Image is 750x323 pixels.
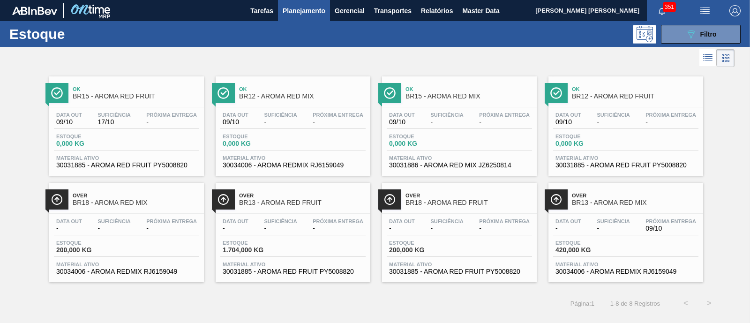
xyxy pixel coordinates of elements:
span: - [555,225,581,232]
span: - [56,225,82,232]
span: 09/10 [56,119,82,126]
span: Estoque [389,240,455,246]
span: Material ativo [389,262,530,267]
a: ÍconeOverBR13 - AROMA RED FRUITData out-Suficiência-Próxima Entrega-Estoque1.704,000 KGMaterial a... [209,176,375,282]
img: Ícone [550,87,562,99]
span: Data out [223,218,248,224]
span: Ok [405,86,532,92]
span: 0,000 KG [223,140,288,147]
span: Suficiência [97,112,130,118]
img: Ícone [51,87,63,99]
img: Ícone [384,87,396,99]
span: Data out [555,112,581,118]
span: - [146,119,197,126]
button: Notificações [647,4,677,17]
span: 09/10 [223,119,248,126]
span: BR18 - AROMA RED MIX [73,199,199,206]
span: - [389,225,415,232]
span: Over [73,193,199,198]
span: Material ativo [389,155,530,161]
span: Relatórios [421,5,453,16]
span: Data out [56,218,82,224]
span: BR15 - AROMA RED FRUIT [73,93,199,100]
span: Data out [555,218,581,224]
span: Material ativo [223,262,363,267]
span: - [597,225,630,232]
span: Over [572,193,698,198]
span: - [146,225,197,232]
span: BR12 - AROMA RED MIX [239,93,366,100]
span: 30031886 - AROMA RED MIX JZ6250814 [389,162,530,169]
span: 30031885 - AROMA RED FRUIT PY5008820 [56,162,197,169]
span: Material ativo [56,155,197,161]
span: - [313,225,363,232]
img: Logout [729,5,741,16]
span: Estoque [223,240,288,246]
span: Material ativo [555,262,696,267]
span: Estoque [223,134,288,139]
button: < [674,292,697,315]
span: Suficiência [97,218,130,224]
img: Ícone [217,87,229,99]
span: - [597,119,630,126]
span: Suficiência [264,218,297,224]
span: 30034006 - AROMA REDMIX RJ6159049 [56,268,197,275]
span: Próxima Entrega [146,112,197,118]
span: - [645,119,696,126]
span: Estoque [389,134,455,139]
span: 30034006 - AROMA REDMIX RJ6159049 [223,162,363,169]
span: Suficiência [430,218,463,224]
span: Suficiência [597,112,630,118]
span: 200,000 KG [56,247,122,254]
span: Ok [73,86,199,92]
span: BR12 - AROMA RED FRUIT [572,93,698,100]
span: Estoque [555,240,621,246]
span: Ok [572,86,698,92]
span: 30031885 - AROMA RED FRUIT PY5008820 [389,268,530,275]
span: - [430,119,463,126]
span: Data out [56,112,82,118]
span: Material ativo [555,155,696,161]
span: 09/10 [555,119,581,126]
a: ÍconeOverBR18 - AROMA RED FRUITData out-Suficiência-Próxima Entrega-Estoque200,000 KGMaterial ati... [375,176,541,282]
span: Transportes [374,5,412,16]
span: Estoque [56,134,122,139]
span: Próxima Entrega [146,218,197,224]
span: 30034006 - AROMA REDMIX RJ6159049 [555,268,696,275]
span: - [97,225,130,232]
img: Ícone [384,194,396,205]
a: ÍconeOkBR15 - AROMA RED FRUITData out09/10Suficiência17/10Próxima Entrega-Estoque0,000 KGMaterial... [42,69,209,176]
span: Suficiência [597,218,630,224]
img: Ícone [550,194,562,205]
span: Estoque [555,134,621,139]
span: 30031885 - AROMA RED FRUIT PY5008820 [223,268,363,275]
span: Próxima Entrega [479,112,530,118]
span: Próxima Entrega [645,218,696,224]
a: ÍconeOkBR12 - AROMA RED FRUITData out09/10Suficiência-Próxima Entrega-Estoque0,000 KGMaterial ati... [541,69,708,176]
span: Página : 1 [570,300,594,307]
span: - [479,119,530,126]
button: Filtro [661,25,741,44]
span: Suficiência [264,112,297,118]
span: 0,000 KG [56,140,122,147]
span: Gerencial [335,5,365,16]
span: Próxima Entrega [313,112,363,118]
span: 420,000 KG [555,247,621,254]
a: ÍconeOverBR13 - AROMA RED MIXData out-Suficiência-Próxima Entrega09/10Estoque420,000 KGMaterial a... [541,176,708,282]
span: 0,000 KG [389,140,455,147]
span: Filtro [700,30,717,38]
span: 200,000 KG [389,247,455,254]
span: Planejamento [283,5,325,16]
span: 0,000 KG [555,140,621,147]
span: Estoque [56,240,122,246]
span: 30031885 - AROMA RED FRUIT PY5008820 [555,162,696,169]
span: BR15 - AROMA RED MIX [405,93,532,100]
span: 17/10 [97,119,130,126]
span: 1.704,000 KG [223,247,288,254]
span: Próxima Entrega [313,218,363,224]
span: Próxima Entrega [479,218,530,224]
a: ÍconeOverBR18 - AROMA RED MIXData out-Suficiência-Próxima Entrega-Estoque200,000 KGMaterial ativo... [42,176,209,282]
span: - [479,225,530,232]
span: Próxima Entrega [645,112,696,118]
button: > [697,292,721,315]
